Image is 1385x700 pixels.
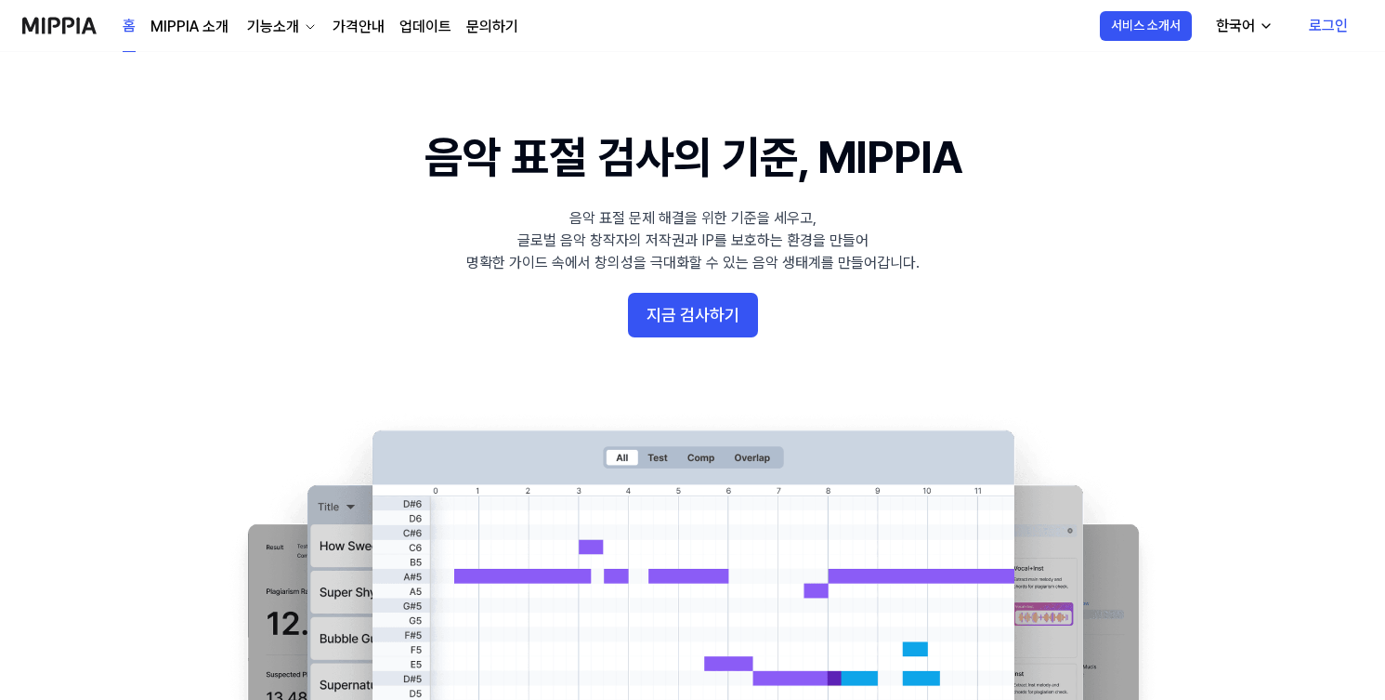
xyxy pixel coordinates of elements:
[399,16,451,38] a: 업데이트
[333,16,385,38] a: 가격안내
[243,16,318,38] button: 기능소개
[1212,15,1259,37] div: 한국어
[466,16,518,38] a: 문의하기
[150,16,229,38] a: MIPPIA 소개
[628,293,758,337] button: 지금 검사하기
[123,1,136,52] a: 홈
[466,207,920,274] div: 음악 표절 문제 해결을 위한 기준을 세우고, 글로벌 음악 창작자의 저작권과 IP를 보호하는 환경을 만들어 명확한 가이드 속에서 창의성을 극대화할 수 있는 음악 생태계를 만들어...
[1100,11,1192,41] button: 서비스 소개서
[243,16,303,38] div: 기능소개
[1201,7,1285,45] button: 한국어
[425,126,960,189] h1: 음악 표절 검사의 기준, MIPPIA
